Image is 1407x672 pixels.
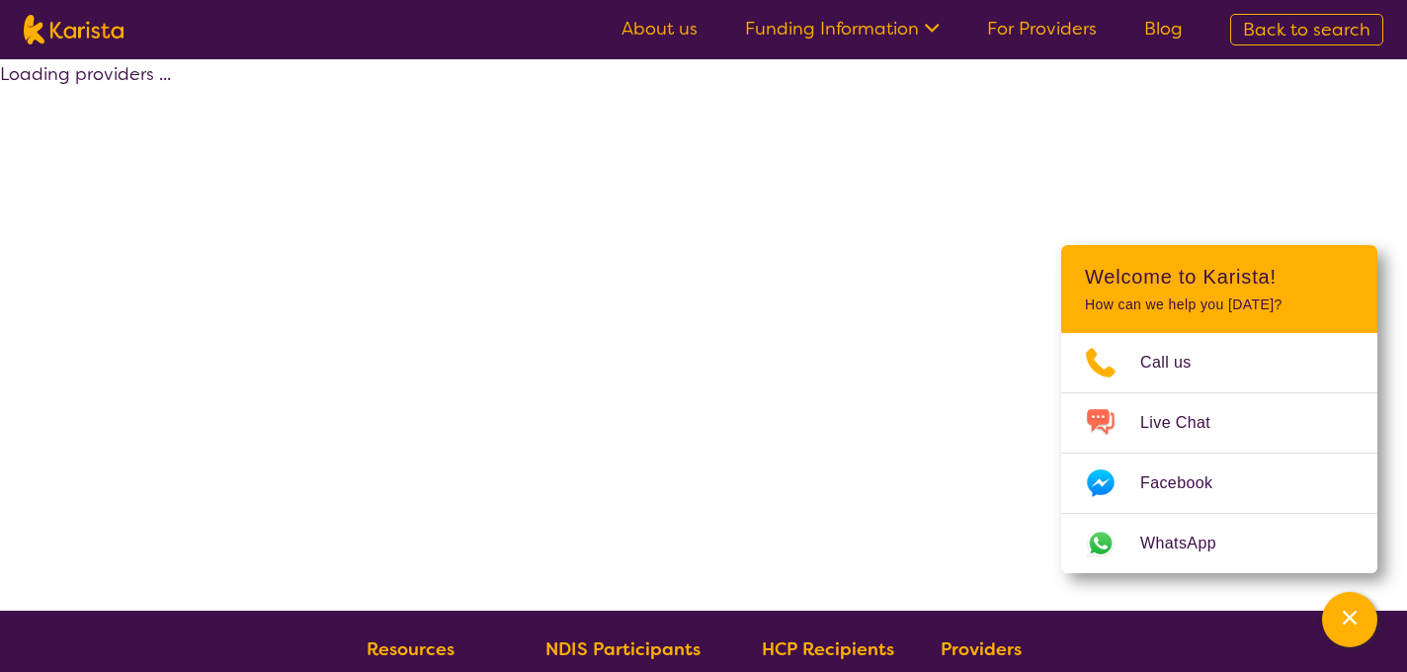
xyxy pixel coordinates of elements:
[367,637,455,661] b: Resources
[745,17,940,41] a: Funding Information
[1085,265,1354,289] h2: Welcome to Karista!
[987,17,1097,41] a: For Providers
[545,637,701,661] b: NDIS Participants
[1140,408,1234,438] span: Live Chat
[1140,468,1236,498] span: Facebook
[941,637,1022,661] b: Providers
[1230,14,1383,45] a: Back to search
[1061,245,1377,573] div: Channel Menu
[1085,296,1354,313] p: How can we help you [DATE]?
[762,637,894,661] b: HCP Recipients
[1140,529,1240,558] span: WhatsApp
[1061,514,1377,573] a: Web link opens in a new tab.
[621,17,698,41] a: About us
[1322,592,1377,647] button: Channel Menu
[24,15,124,44] img: Karista logo
[1243,18,1370,42] span: Back to search
[1061,333,1377,573] ul: Choose channel
[1144,17,1183,41] a: Blog
[1140,348,1215,378] span: Call us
